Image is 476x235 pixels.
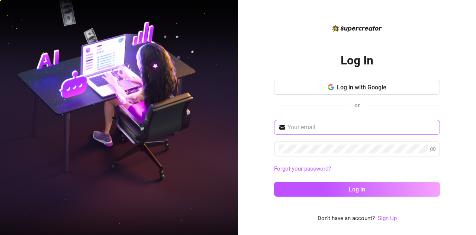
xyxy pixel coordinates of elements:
input: Your email [287,123,435,132]
img: logo-BBDzfeDw.svg [332,25,382,32]
button: Log in with Google [274,80,440,95]
span: Log in with Google [337,84,386,91]
a: Sign Up [378,214,397,223]
span: Don't have an account? [318,214,375,223]
span: eye-invisible [430,146,436,152]
a: Forgot your password? [274,165,440,174]
button: Log in [274,182,440,197]
span: or [354,102,360,109]
span: Log in [349,186,365,193]
a: Sign Up [378,215,397,222]
h2: Log In [341,53,373,68]
a: Forgot your password? [274,165,331,172]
